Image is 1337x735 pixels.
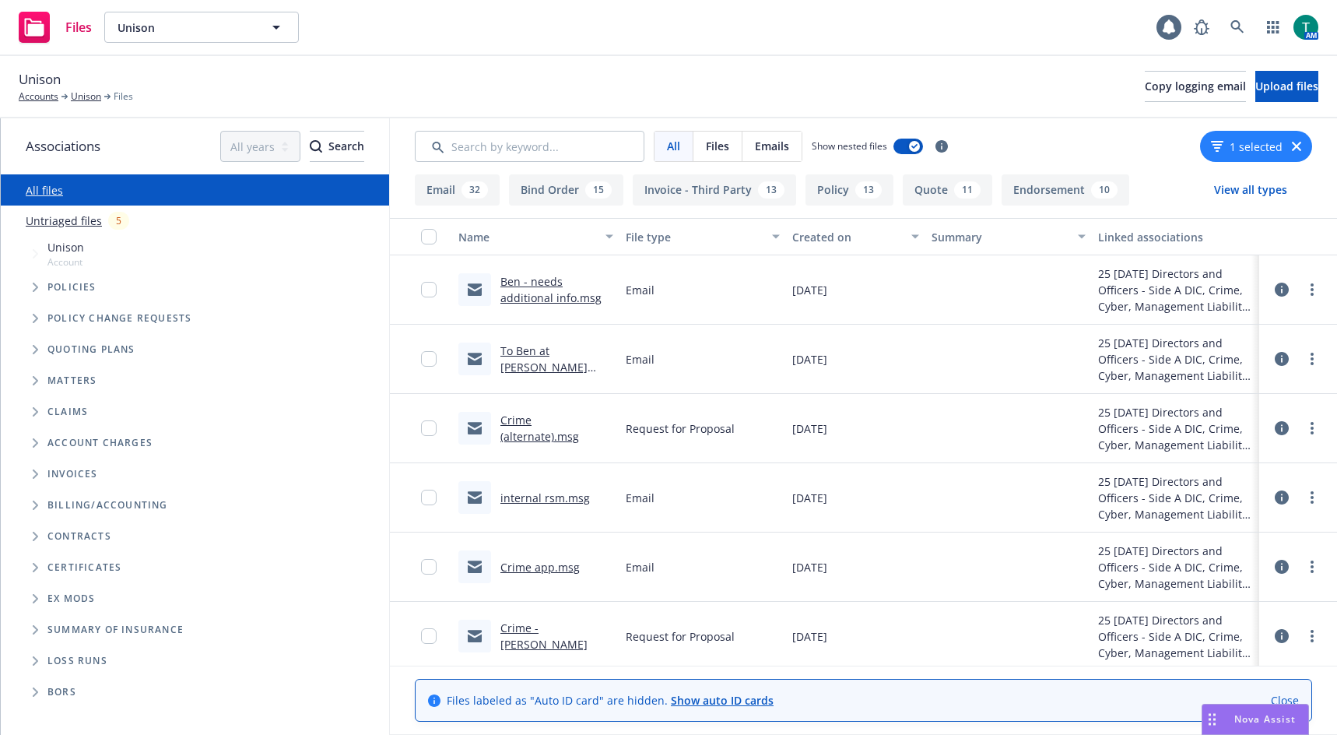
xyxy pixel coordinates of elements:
img: photo [1293,15,1318,40]
span: Contracts [47,532,111,541]
span: Unison [118,19,252,36]
div: 25 [DATE] Directors and Officers - Side A DIC, Crime, Cyber, Management Liability Renewal [1098,266,1253,315]
a: All files [26,183,63,198]
button: SearchSearch [310,131,364,162]
div: Drag to move [1202,705,1222,734]
div: 10 [1091,181,1118,199]
a: Close [1271,692,1299,709]
button: Quote [903,174,992,206]
span: [DATE] [792,628,827,645]
span: Policy change requests [47,314,191,323]
a: more [1303,488,1321,507]
span: Request for Proposal [626,420,735,437]
a: Report a Bug [1186,12,1217,43]
span: Claims [47,407,88,417]
span: Upload files [1255,79,1318,93]
div: 5 [108,212,129,230]
div: Tree Example [1,236,389,490]
span: [DATE] [792,559,827,575]
a: Search [1222,12,1253,43]
span: Summary of insurance [47,625,184,635]
span: Request for Proposal [626,628,735,645]
input: Select all [421,229,437,244]
button: Created on [786,218,925,255]
a: Show auto ID cards [671,693,774,708]
input: Toggle Row Selected [421,351,437,367]
span: Email [626,490,654,506]
span: All [667,138,680,154]
svg: Search [310,140,322,153]
button: Linked associations [1092,218,1259,255]
span: [DATE] [792,282,827,298]
a: more [1303,350,1321,368]
span: Account [47,255,84,269]
a: more [1303,557,1321,576]
div: Folder Tree Example [1,490,389,708]
span: Ex Mods [47,594,95,603]
span: Matters [47,376,97,385]
a: Ben - needs additional info.msg [500,274,602,305]
span: Certificates [47,563,121,572]
div: Search [310,132,364,161]
span: Files labeled as "Auto ID card" are hidden. [447,692,774,709]
span: [DATE] [792,351,827,367]
span: Emails [755,138,789,154]
span: Policies [47,283,97,292]
a: Crime (alternate).msg [500,413,579,444]
a: Untriaged files [26,213,102,229]
div: File type [626,229,763,245]
span: Unison [47,239,84,255]
a: Switch app [1258,12,1289,43]
div: 25 [DATE] Directors and Officers - Side A DIC, Crime, Cyber, Management Liability Renewal [1098,612,1253,661]
a: Accounts [19,90,58,104]
input: Toggle Row Selected [421,282,437,297]
button: 1 selected [1211,139,1283,155]
span: Email [626,282,654,298]
button: Email [415,174,500,206]
a: Unison [71,90,101,104]
button: Policy [805,174,893,206]
span: Files [114,90,133,104]
div: 11 [954,181,981,199]
span: Billing/Accounting [47,501,168,510]
button: View all types [1189,174,1312,206]
div: Linked associations [1098,229,1253,245]
div: 25 [DATE] Directors and Officers - Side A DIC, Crime, Cyber, Management Liability Renewal [1098,543,1253,592]
button: File type [619,218,787,255]
span: Nova Assist [1234,712,1296,726]
div: Created on [792,229,902,245]
a: internal rsm.msg [500,491,590,505]
button: Unison [104,12,299,43]
input: Toggle Row Selected [421,559,437,575]
span: [DATE] [792,490,827,506]
input: Toggle Row Selected [421,490,437,505]
div: 25 [DATE] Directors and Officers - Side A DIC, Crime, Cyber, Management Liability Renewal [1098,473,1253,522]
button: Endorsement [1002,174,1129,206]
a: Files [12,5,98,49]
span: [DATE] [792,420,827,437]
span: BORs [47,688,76,697]
input: Toggle Row Selected [421,420,437,436]
a: more [1303,419,1321,438]
button: Name [452,218,619,255]
div: Summary [932,229,1069,245]
span: Associations [26,136,100,156]
span: Invoices [47,469,98,479]
a: Crime app.msg [500,560,580,575]
span: Files [65,21,92,33]
span: Show nested files [812,139,887,153]
button: Nova Assist [1202,704,1309,735]
div: 15 [585,181,612,199]
span: Quoting plans [47,345,135,354]
span: Copy logging email [1145,79,1246,93]
button: Copy logging email [1145,71,1246,102]
div: 25 [DATE] Directors and Officers - Side A DIC, Crime, Cyber, Management Liability Renewal [1098,335,1253,384]
input: Search by keyword... [415,131,644,162]
button: Upload files [1255,71,1318,102]
div: 13 [855,181,882,199]
span: Account charges [47,438,153,448]
input: Toggle Row Selected [421,628,437,644]
a: more [1303,627,1321,645]
div: 32 [461,181,488,199]
span: Files [706,138,729,154]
